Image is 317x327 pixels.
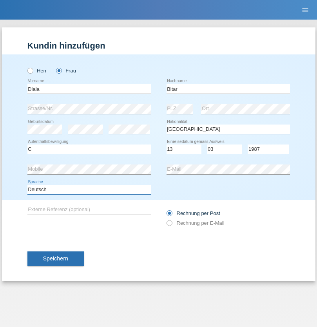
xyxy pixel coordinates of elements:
input: Herr [27,68,33,73]
label: Frau [56,68,76,74]
input: Rechnung per E-Mail [167,220,172,230]
button: Speichern [27,251,84,266]
label: Rechnung per E-Mail [167,220,225,226]
input: Frau [56,68,61,73]
label: Herr [27,68,47,74]
input: Rechnung per Post [167,210,172,220]
a: menu [297,7,313,12]
span: Speichern [43,255,68,262]
label: Rechnung per Post [167,210,220,216]
h1: Kundin hinzufügen [27,41,290,51]
i: menu [301,6,309,14]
